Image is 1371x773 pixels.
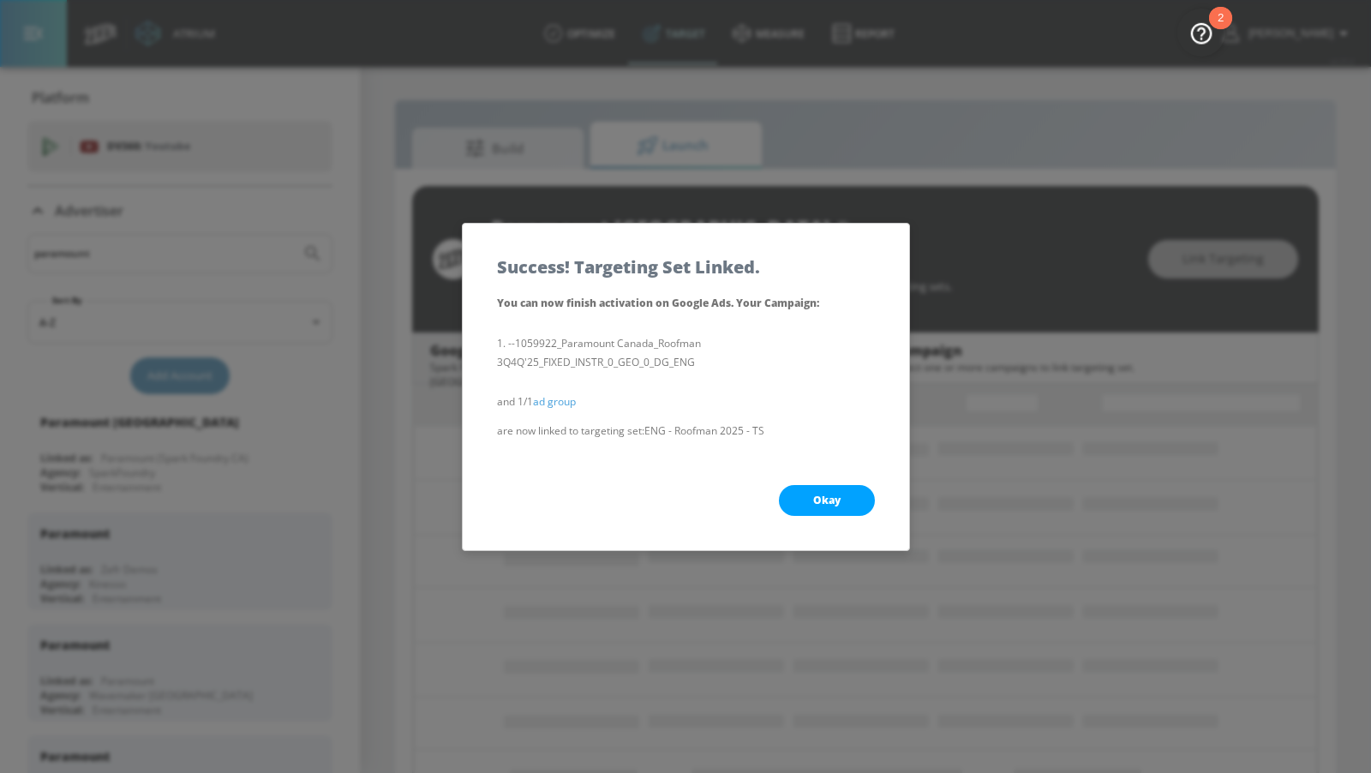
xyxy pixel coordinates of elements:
p: You can now finish activation on Google Ads. Your Campaign : [497,293,875,314]
button: Okay [779,485,875,516]
button: Open Resource Center, 2 new notifications [1177,9,1225,57]
p: are now linked to targeting set: ENG - Roofman 2025 - TS [497,422,875,440]
li: --1059922_Paramount Canada_Roofman 3Q4Q'25_FIXED_INSTR_0_GEO_0_DG_ENG [497,334,875,372]
div: 2 [1218,18,1224,40]
span: Okay [813,494,841,507]
p: and 1/1 [497,392,875,411]
a: ad group [533,394,576,409]
h5: Success! Targeting Set Linked. [497,258,760,276]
